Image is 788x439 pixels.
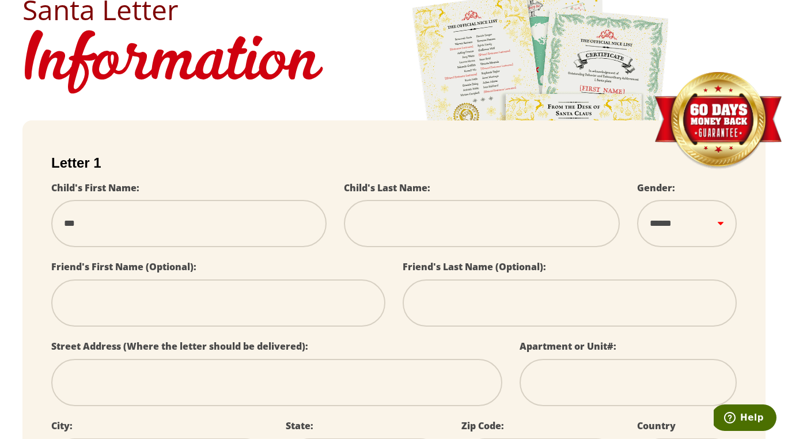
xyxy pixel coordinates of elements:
label: Child's Last Name: [344,181,430,194]
iframe: Opens a widget where you can find more information [714,404,776,433]
label: Zip Code: [461,419,504,432]
label: Friend's First Name (Optional): [51,260,196,273]
h2: Letter 1 [51,155,737,171]
label: Gender: [637,181,675,194]
label: City: [51,419,73,432]
label: Street Address (Where the letter should be delivered): [51,340,308,353]
label: Child's First Name: [51,181,139,194]
label: Friend's Last Name (Optional): [403,260,546,273]
h1: Information [22,24,766,103]
img: Money Back Guarantee [653,71,783,170]
label: State: [286,419,313,432]
label: Country [637,419,676,432]
label: Apartment or Unit#: [520,340,616,353]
